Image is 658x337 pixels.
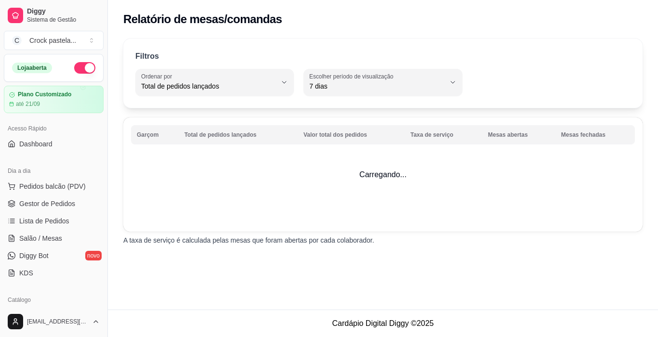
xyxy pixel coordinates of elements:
[123,12,282,27] h2: Relatório de mesas/comandas
[4,248,104,263] a: Diggy Botnovo
[18,91,71,98] article: Plano Customizado
[19,139,53,149] span: Dashboard
[4,136,104,152] a: Dashboard
[4,231,104,246] a: Salão / Mesas
[141,72,175,80] label: Ordenar por
[19,216,69,226] span: Lista de Pedidos
[4,310,104,333] button: [EMAIL_ADDRESS][DOMAIN_NAME]
[4,213,104,229] a: Lista de Pedidos
[141,81,276,91] span: Total de pedidos lançados
[12,36,22,45] span: C
[4,86,104,113] a: Plano Customizadoaté 21/09
[4,265,104,281] a: KDS
[27,318,88,325] span: [EMAIL_ADDRESS][DOMAIN_NAME]
[4,179,104,194] button: Pedidos balcão (PDV)
[19,251,49,260] span: Diggy Bot
[309,81,445,91] span: 7 dias
[135,69,294,96] button: Ordenar porTotal de pedidos lançados
[303,69,462,96] button: Escolher período de visualização7 dias
[4,163,104,179] div: Dia a dia
[135,51,159,62] p: Filtros
[19,233,62,243] span: Salão / Mesas
[19,268,33,278] span: KDS
[19,181,86,191] span: Pedidos balcão (PDV)
[74,62,95,74] button: Alterar Status
[4,292,104,308] div: Catálogo
[4,4,104,27] a: DiggySistema de Gestão
[4,31,104,50] button: Select a team
[4,121,104,136] div: Acesso Rápido
[19,199,75,208] span: Gestor de Pedidos
[16,100,40,108] article: até 21/09
[12,63,52,73] div: Loja aberta
[123,117,643,232] td: Carregando...
[27,16,100,24] span: Sistema de Gestão
[309,72,396,80] label: Escolher período de visualização
[29,36,76,45] div: Crock pastela ...
[108,310,658,337] footer: Cardápio Digital Diggy © 2025
[123,235,643,245] p: A taxa de serviço é calculada pelas mesas que foram abertas por cada colaborador.
[27,7,100,16] span: Diggy
[4,196,104,211] a: Gestor de Pedidos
